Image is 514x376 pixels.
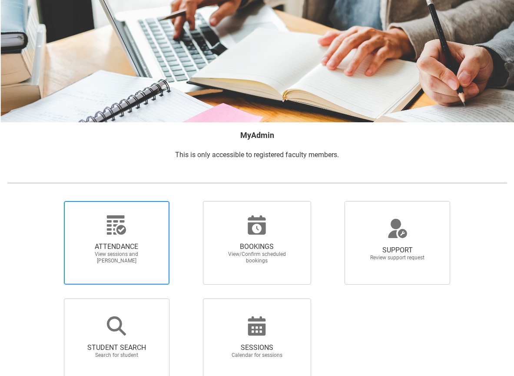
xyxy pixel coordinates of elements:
span: Calendar for sessions [219,352,295,359]
span: ATTENDANCE [78,242,155,251]
span: SUPPORT [359,246,436,255]
span: STUDENT SEARCH [78,343,155,352]
span: View sessions and [PERSON_NAME] [78,251,155,264]
span: Review support request [359,255,436,261]
span: BOOKINGS [219,242,295,251]
span: SESSIONS [219,343,295,352]
span: Search for student [78,352,155,359]
h2: MyAdmin [7,129,507,141]
img: REDU_GREY_LINE [7,179,507,188]
span: View/Confirm scheduled bookings [219,251,295,264]
span: This is only accessible to registered faculty members. [175,151,339,159]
